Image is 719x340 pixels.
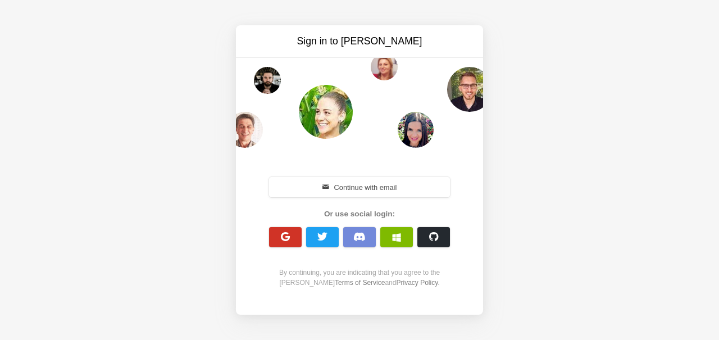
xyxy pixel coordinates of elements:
a: Terms of Service [335,279,385,287]
div: Or use social login: [263,208,456,220]
h3: Sign in to [PERSON_NAME] [265,34,454,48]
div: By continuing, you are indicating that you agree to the [PERSON_NAME] and . [263,268,456,288]
button: Continue with email [269,177,450,197]
a: Privacy Policy [396,279,438,287]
